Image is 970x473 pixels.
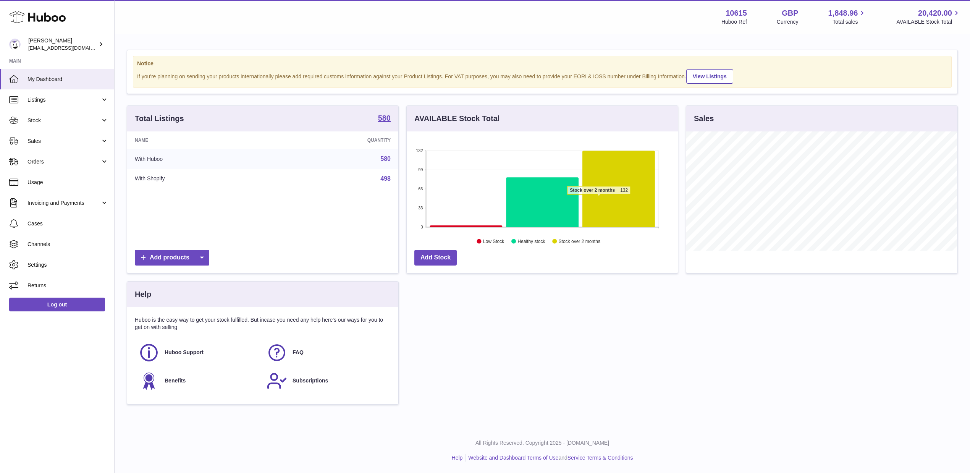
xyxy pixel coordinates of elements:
a: Website and Dashboard Terms of Use [468,455,558,461]
p: All Rights Reserved. Copyright 2025 - [DOMAIN_NAME] [121,439,964,447]
text: 33 [418,206,423,210]
strong: GBP [782,8,798,18]
span: Stock [27,117,100,124]
span: Subscriptions [293,377,328,384]
a: Service Terms & Conditions [567,455,633,461]
div: If you're planning on sending your products internationally please add required customs informati... [137,68,947,84]
span: FAQ [293,349,304,356]
text: 99 [418,167,423,172]
a: Add products [135,250,209,266]
strong: Notice [137,60,947,67]
span: Settings [27,261,108,269]
a: 580 [380,156,391,162]
a: 498 [380,175,391,182]
a: FAQ [267,342,387,363]
h3: AVAILABLE Stock Total [414,113,500,124]
text: 0 [420,225,423,229]
span: My Dashboard [27,76,108,83]
a: 1,848.96 Total sales [828,8,867,26]
strong: 580 [378,114,391,122]
th: Quantity [273,131,398,149]
span: Returns [27,282,108,289]
a: Subscriptions [267,371,387,391]
a: View Listings [686,69,733,84]
a: Benefits [139,371,259,391]
img: fulfillment@fable.com [9,39,21,50]
span: 20,420.00 [918,8,952,18]
text: Stock over 2 months [559,239,600,244]
h3: Help [135,289,151,300]
div: Huboo Ref [721,18,747,26]
span: AVAILABLE Stock Total [896,18,961,26]
span: [EMAIL_ADDRESS][DOMAIN_NAME] [28,45,112,51]
span: 1,848.96 [828,8,858,18]
span: Channels [27,241,108,248]
tspan: 132 [620,188,628,193]
th: Name [127,131,273,149]
a: 580 [378,114,391,123]
span: Cases [27,220,108,227]
text: Low Stock [483,239,504,244]
div: [PERSON_NAME] [28,37,97,52]
span: Benefits [165,377,186,384]
a: 20,420.00 AVAILABLE Stock Total [896,8,961,26]
a: Huboo Support [139,342,259,363]
span: Listings [27,96,100,104]
span: Invoicing and Payments [27,199,100,207]
span: Huboo Support [165,349,204,356]
td: With Huboo [127,149,273,169]
span: Total sales [833,18,867,26]
strong: 10615 [726,8,747,18]
span: Orders [27,158,100,165]
a: Add Stock [414,250,457,266]
text: 132 [416,148,423,153]
tspan: Stock over 2 months [570,188,615,193]
div: Currency [777,18,799,26]
span: Usage [27,179,108,186]
text: 66 [418,186,423,191]
a: Help [452,455,463,461]
p: Huboo is the easy way to get your stock fulfilled. But incase you need any help here's our ways f... [135,316,391,331]
h3: Total Listings [135,113,184,124]
li: and [466,454,633,462]
a: Log out [9,298,105,311]
text: Healthy stock [517,239,545,244]
span: Sales [27,138,100,145]
h3: Sales [694,113,714,124]
td: With Shopify [127,169,273,189]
